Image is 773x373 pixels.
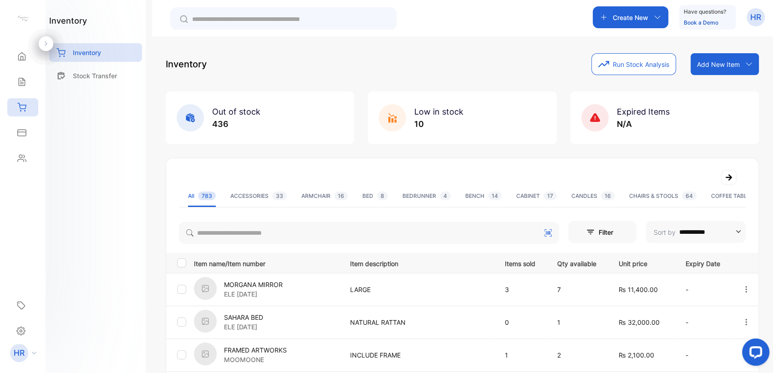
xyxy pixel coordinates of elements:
[685,257,723,268] p: Expiry Date
[571,192,615,200] div: CANDLES
[350,318,486,327] p: NATURAL RATTAN
[505,257,539,268] p: Items sold
[505,318,539,327] p: 0
[617,107,670,116] span: Expired Items
[591,53,676,75] button: Run Stock Analysis
[750,11,761,23] p: HR
[684,19,718,26] a: Book a Demo
[166,57,207,71] p: Inventory
[601,192,615,200] span: 16
[465,192,502,200] div: BENCH
[697,60,740,69] p: Add New Item
[619,318,660,326] span: ₨ 32,000.00
[301,192,348,200] div: ARMCHAIR
[272,192,287,200] span: 33
[224,289,283,299] p: ELE [DATE]
[440,192,451,200] span: 4
[557,257,600,268] p: Qty available
[73,71,117,81] p: Stock Transfer
[194,310,217,333] img: item
[194,343,217,365] img: item
[414,107,463,116] span: Low in stock
[49,15,87,27] h1: inventory
[224,322,263,332] p: ELE [DATE]
[747,6,765,28] button: HR
[194,277,217,300] img: item
[402,192,451,200] div: BEDRUNNER
[414,118,463,130] p: 10
[557,350,600,360] p: 2
[505,285,539,294] p: 3
[629,192,697,200] div: CHAIRS & STOOLS
[188,192,216,200] div: All
[711,192,768,200] div: COFFEE TABLE
[619,351,654,359] span: ₨ 2,100.00
[14,347,25,359] p: HR
[685,285,723,294] p: -
[194,257,339,268] p: Item name/Item number
[619,257,667,268] p: Unit price
[488,192,502,200] span: 14
[685,318,723,327] p: -
[684,7,726,16] p: Have questions?
[646,221,746,243] button: Sort by
[224,313,263,322] p: SAHARA BED
[350,257,486,268] p: Item description
[212,107,260,116] span: Out of stock
[350,350,486,360] p: INCLUDE FRAME
[735,335,773,373] iframe: LiveChat chat widget
[224,355,287,364] p: MOOMOONE
[73,48,101,57] p: Inventory
[619,286,658,293] span: ₨ 11,400.00
[212,118,260,130] p: 436
[544,192,557,200] span: 17
[224,280,283,289] p: MORGANA MIRROR
[654,227,676,237] p: Sort by
[16,12,30,25] img: logo
[516,192,557,200] div: CABINET
[230,192,287,200] div: ACCESSORIES
[377,192,388,200] span: 8
[350,285,486,294] p: LARGE
[593,6,668,28] button: Create New
[613,13,648,22] p: Create New
[682,192,697,200] span: 64
[557,318,600,327] p: 1
[198,192,216,200] span: 783
[557,285,600,294] p: 7
[685,350,723,360] p: -
[49,66,142,85] a: Stock Transfer
[224,345,287,355] p: FRAMED ARTWORKS
[334,192,348,200] span: 16
[617,118,670,130] p: N/A
[49,43,142,62] a: Inventory
[505,350,539,360] p: 1
[362,192,388,200] div: BED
